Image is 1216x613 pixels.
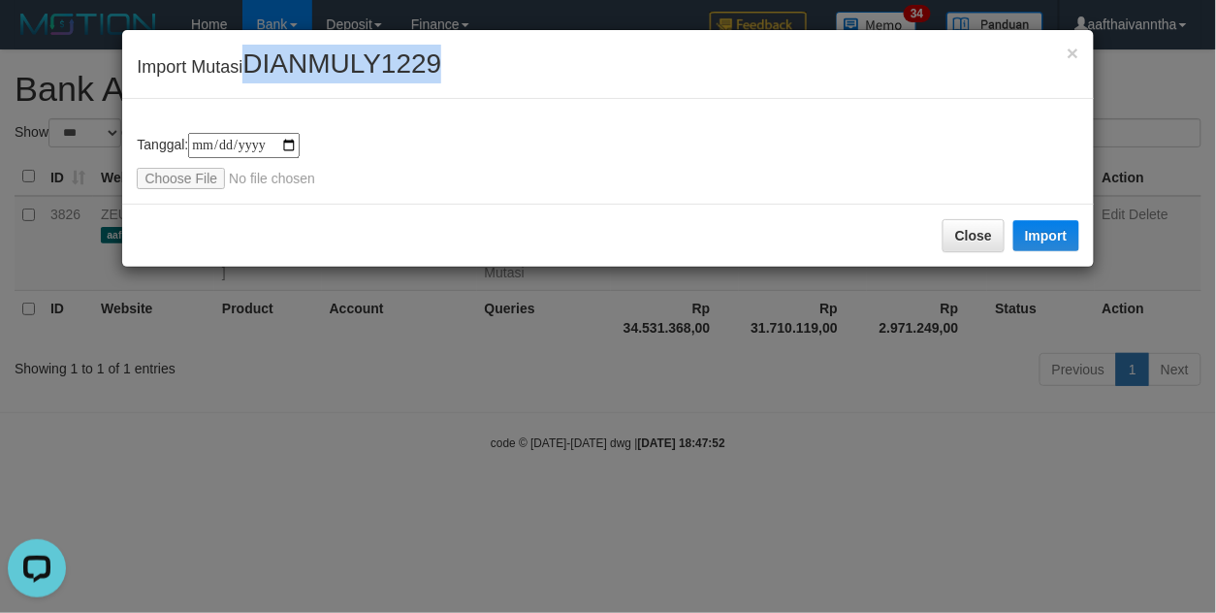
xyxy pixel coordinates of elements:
span: Import Mutasi [137,57,441,77]
div: Tanggal: [137,133,1078,189]
button: Close [1067,43,1078,63]
button: Import [1013,220,1079,251]
button: Close [943,219,1005,252]
button: Open LiveChat chat widget [8,8,66,66]
span: DIANMULY1229 [242,48,441,79]
span: × [1067,42,1078,64]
